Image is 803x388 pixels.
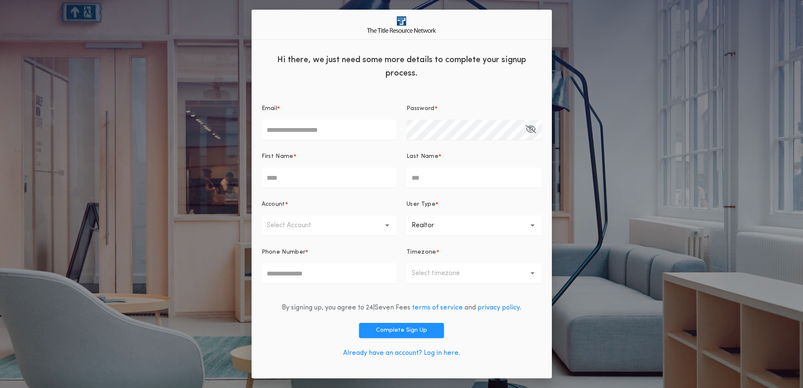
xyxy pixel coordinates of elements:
button: Complete Sign Up [359,323,444,338]
p: Account [262,200,285,209]
a: privacy policy. [478,304,521,311]
p: First Name [262,152,294,161]
div: By signing up, you agree to 24|Seven Fees and [282,303,521,313]
button: Realtor [407,215,542,236]
input: Email* [262,120,397,140]
a: Already have an account? Log in here. [343,350,460,357]
p: Phone Number [262,248,306,257]
p: Email [262,105,278,113]
button: Password* [525,120,536,140]
p: Timezone [407,248,436,257]
input: Password* [407,120,542,140]
a: terms of service [412,304,463,311]
input: First Name* [262,168,397,188]
button: Select Account [262,215,397,236]
button: Select timezone [407,263,542,283]
div: Hi there, we just need some more details to complete your signup process. [252,47,552,84]
input: Phone Number* [262,263,397,283]
p: Realtor [412,220,448,231]
p: Password [407,105,435,113]
p: Last Name [407,152,438,161]
p: Select Account [267,220,325,231]
input: Last Name* [407,168,542,188]
p: User Type [407,200,436,209]
p: Select timezone [412,268,473,278]
img: logo [367,16,436,33]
